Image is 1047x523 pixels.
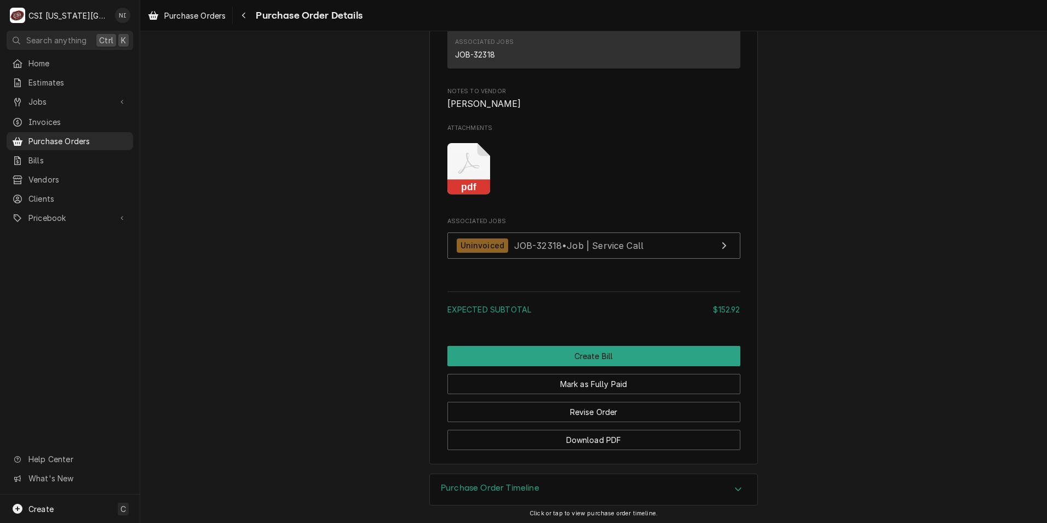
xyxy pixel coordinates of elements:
a: Bills [7,151,133,169]
div: Associated Jobs [455,38,514,47]
a: Estimates [7,73,133,92]
span: [PERSON_NAME] [447,99,521,109]
a: Invoices [7,113,133,131]
span: Help Center [28,453,126,465]
span: Expected Subtotal [447,305,532,314]
span: Search anything [26,35,87,46]
span: Click or tap to view purchase order timeline. [530,510,658,517]
span: What's New [28,473,126,484]
span: Pricebook [28,212,111,224]
div: Button Group [447,346,740,450]
a: Go to Pricebook [7,209,133,227]
div: CSI Kansas City.'s Avatar [10,8,25,23]
a: Purchase Orders [143,7,230,25]
span: Ctrl [99,35,113,46]
div: Accordion Header [430,474,757,505]
button: Mark as Fully Paid [447,374,740,394]
div: Attachments [447,124,740,203]
a: Home [7,54,133,72]
span: Attachments [447,135,740,204]
button: Create Bill [447,346,740,366]
button: pdf [447,143,491,195]
div: $152.92 [713,304,740,315]
span: Notes to Vendor [447,87,740,96]
div: CSI [US_STATE][GEOGRAPHIC_DATA]. [28,10,109,21]
span: Associated Jobs [447,217,740,226]
a: Go to Jobs [7,93,133,111]
div: Subtotal [447,304,740,315]
button: Navigate back [235,7,252,24]
div: Purchase Order Timeline [429,474,758,505]
a: Purchase Orders [7,132,133,150]
span: Bills [28,155,128,166]
div: Uninvoiced [457,238,509,253]
span: Jobs [28,96,111,107]
a: Vendors [7,170,133,189]
div: Nate Ingram's Avatar [115,8,130,23]
div: Amount Summary [447,287,740,323]
button: Revise Order [447,402,740,422]
div: NI [115,8,130,23]
button: Accordion Details Expand Trigger [430,474,757,505]
div: Button Group Row [447,346,740,366]
button: Search anythingCtrlK [7,31,133,50]
button: Download PDF [447,430,740,450]
span: Notes to Vendor [447,98,740,111]
a: Clients [7,190,133,208]
a: Go to What's New [7,469,133,487]
span: Estimates [28,77,128,88]
a: View Job [447,232,740,259]
span: Purchase Orders [164,10,226,21]
span: K [121,35,126,46]
span: Clients [28,193,128,204]
div: Notes to Vendor [447,87,740,111]
span: C [120,503,126,515]
div: C [10,8,25,23]
span: Purchase Orders [28,135,128,147]
a: Go to Help Center [7,450,133,468]
span: Invoices [28,116,128,128]
h3: Purchase Order Timeline [441,483,539,493]
span: Vendors [28,174,128,185]
div: JOB-32318 [455,49,495,60]
span: Purchase Order Details [252,8,363,23]
div: Button Group Row [447,394,740,422]
div: Associated Jobs [447,217,740,264]
span: Create [28,504,54,514]
span: Attachments [447,124,740,133]
div: Button Group Row [447,422,740,450]
span: JOB-32318 • Job | Service Call [514,240,644,251]
span: Home [28,58,128,69]
div: Button Group Row [447,366,740,394]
